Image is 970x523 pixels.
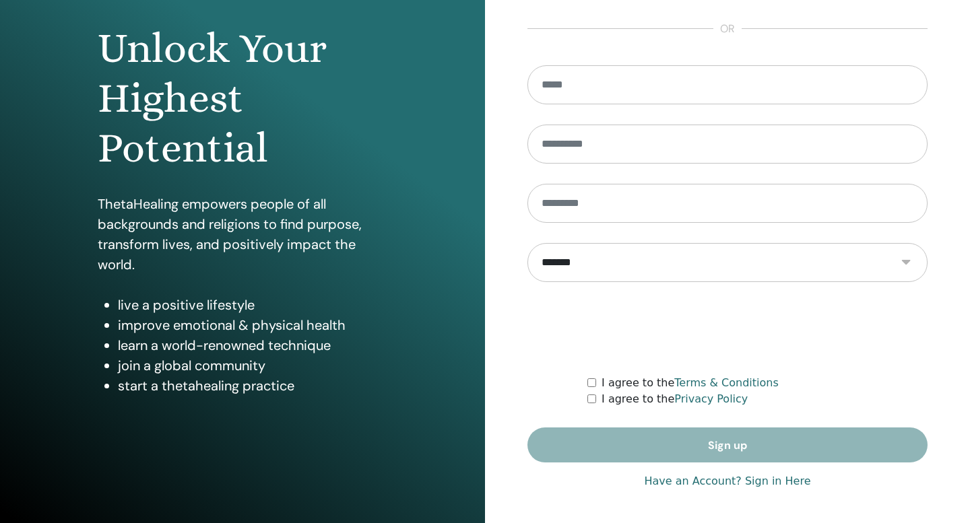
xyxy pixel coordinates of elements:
a: Privacy Policy [674,392,748,405]
p: ThetaHealing empowers people of all backgrounds and religions to find purpose, transform lives, a... [98,194,387,275]
a: Have an Account? Sign in Here [644,473,810,489]
h1: Unlock Your Highest Potential [98,24,387,174]
iframe: reCAPTCHA [625,302,830,355]
li: join a global community [118,355,387,376]
a: Terms & Conditions [674,376,778,389]
label: I agree to the [602,375,779,391]
li: start a thetahealing practice [118,376,387,396]
label: I agree to the [602,391,748,407]
li: improve emotional & physical health [118,315,387,335]
span: or [713,21,742,37]
li: live a positive lifestyle [118,295,387,315]
li: learn a world-renowned technique [118,335,387,355]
